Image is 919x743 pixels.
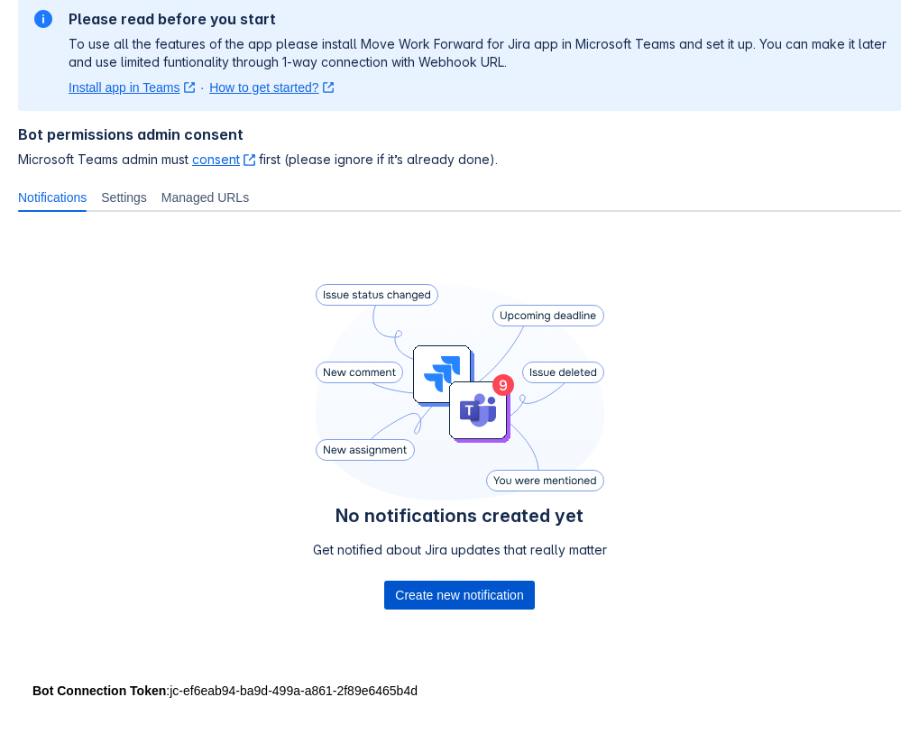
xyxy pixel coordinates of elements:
[384,581,534,610] div: Button group
[69,78,195,96] a: Install app in Teams
[101,188,147,206] span: Settings
[32,683,166,698] strong: Bot Connection Token
[18,188,87,206] span: Notifications
[192,151,255,167] a: consent
[313,505,607,527] h4: No notifications created yet
[18,125,901,143] h4: Bot permissions admin consent
[32,682,887,700] div: : jc-ef6eab94-ba9d-499a-a861-2f89e6465b4d
[69,35,887,71] p: To use all the features of the app please install Move Work Forward for Jira app in Microsoft Tea...
[313,541,607,559] p: Get notified about Jira updates that really matter
[18,151,901,169] span: Microsoft Teams admin must first (please ignore if it’s already done).
[384,581,534,610] button: Create new notification
[69,10,887,28] h2: Please read before you start
[395,581,523,610] span: Create new notification
[209,78,334,96] a: How to get started?
[32,8,54,30] span: information
[161,188,249,206] span: Managed URLs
